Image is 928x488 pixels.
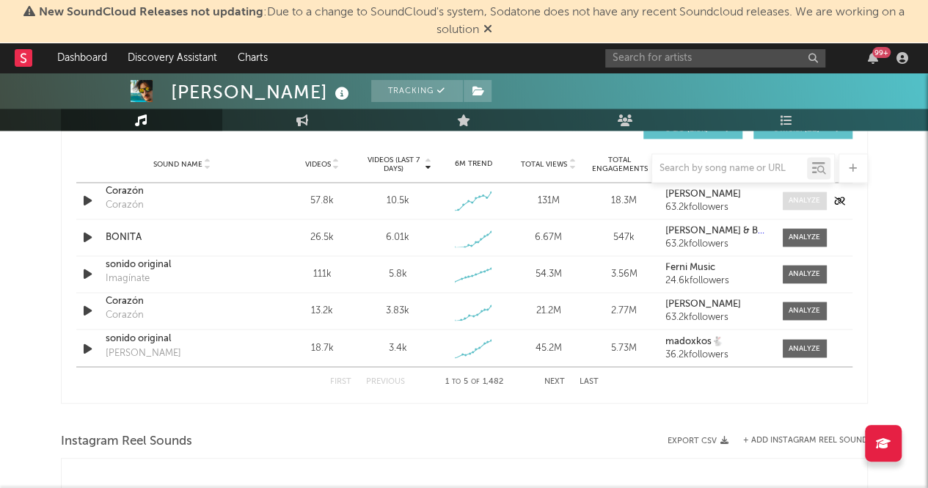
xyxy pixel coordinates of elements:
[106,198,144,213] div: Corazón
[227,43,278,73] a: Charts
[665,336,767,346] a: madoxkos🐇
[665,263,767,273] a: Ferni Music
[743,437,868,445] button: + Add Instagram Reel Sound
[665,203,767,213] div: 63.2k followers
[590,267,658,282] div: 3.56M
[171,80,353,104] div: [PERSON_NAME]
[514,340,582,355] div: 45.2M
[590,340,658,355] div: 5.73M
[580,377,599,385] button: Last
[106,258,259,272] a: sonido original
[288,230,357,245] div: 26.5k
[452,378,461,385] span: to
[386,230,409,245] div: 6.01k
[106,184,259,199] a: Corazón
[590,230,658,245] div: 547k
[330,377,351,385] button: First
[106,272,150,286] div: Imagínate
[665,263,715,272] strong: Ferni Music
[652,163,807,175] input: Search by song name or URL
[117,43,227,73] a: Discovery Assistant
[366,377,405,385] button: Previous
[434,373,515,390] div: 1 5 1,482
[47,43,117,73] a: Dashboard
[590,194,658,208] div: 18.3M
[665,239,767,250] div: 63.2k followers
[106,331,259,346] a: sonido original
[106,346,181,360] div: [PERSON_NAME]
[665,226,767,236] a: [PERSON_NAME] & BROKIX
[386,304,409,318] div: 3.83k
[605,49,825,68] input: Search for artists
[665,313,767,323] div: 63.2k followers
[288,304,357,318] div: 13.2k
[388,340,406,355] div: 3.4k
[388,267,406,282] div: 5.8k
[514,230,582,245] div: 6.67M
[544,377,565,385] button: Next
[106,294,259,309] a: Corazón
[39,7,263,18] span: New SoundCloud Releases not updating
[665,299,767,310] a: [PERSON_NAME]
[514,267,582,282] div: 54.3M
[483,24,492,36] span: Dismiss
[371,80,463,102] button: Tracking
[39,7,905,36] span: : Due to a change to SoundCloud's system, Sodatone does not have any recent Soundcloud releases. ...
[872,47,891,58] div: 99 +
[514,304,582,318] div: 21.2M
[665,349,767,360] div: 36.2k followers
[288,267,357,282] div: 111k
[665,226,786,236] strong: [PERSON_NAME] & BROKIX
[665,276,767,286] div: 24.6k followers
[288,340,357,355] div: 18.7k
[106,230,259,245] a: BONITA
[868,52,878,64] button: 99+
[288,194,357,208] div: 57.8k
[668,437,728,445] button: Export CSV
[728,437,868,445] div: + Add Instagram Reel Sound
[471,378,480,385] span: of
[61,433,192,451] span: Instagram Reel Sounds
[514,194,582,208] div: 131M
[665,299,741,309] strong: [PERSON_NAME]
[665,189,767,200] a: [PERSON_NAME]
[386,194,409,208] div: 10.5k
[665,336,723,346] strong: madoxkos🐇
[590,304,658,318] div: 2.77M
[106,308,144,323] div: Corazón
[665,189,741,199] strong: [PERSON_NAME]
